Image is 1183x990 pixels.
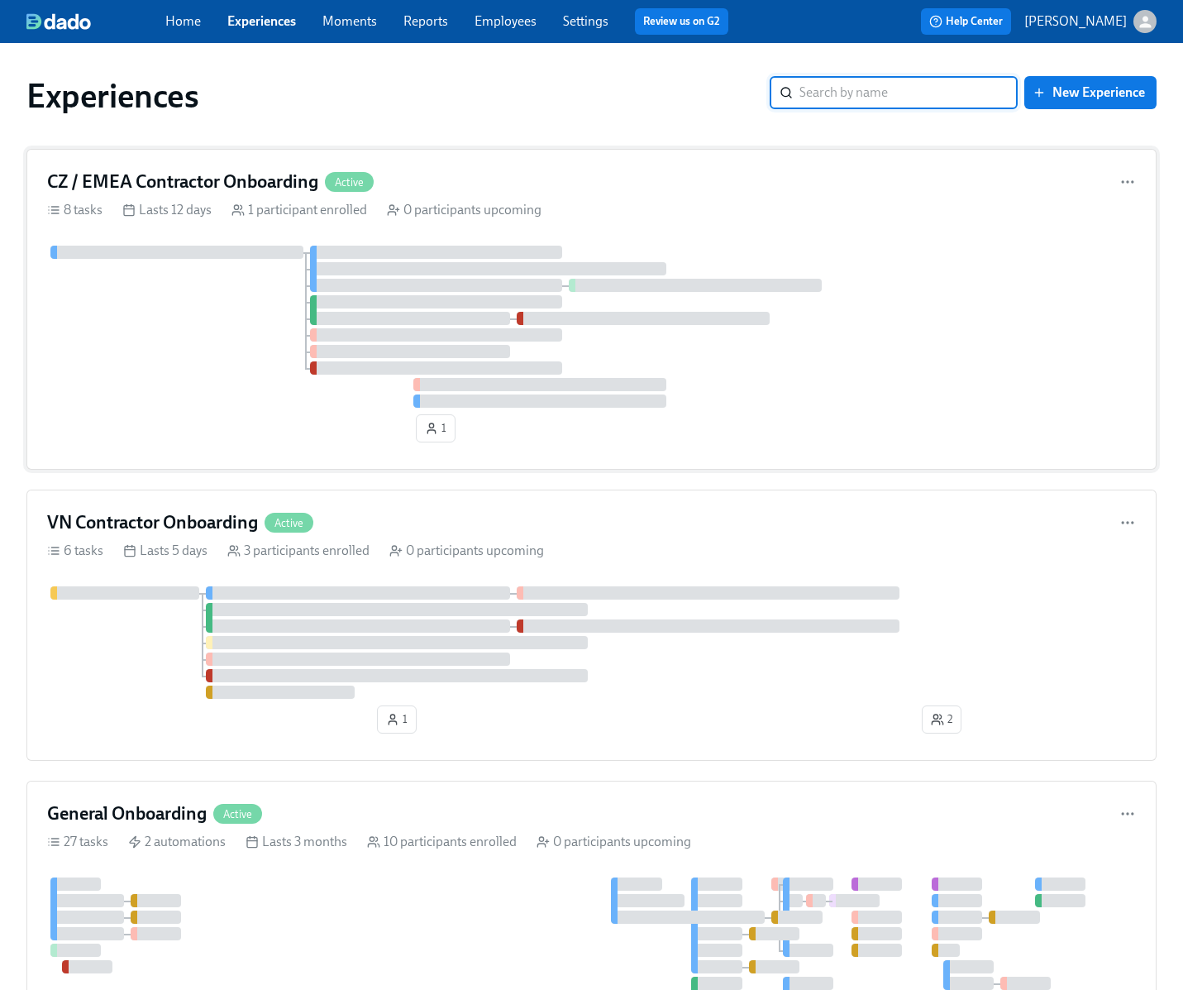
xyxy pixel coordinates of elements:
a: Home [165,13,201,29]
a: CZ / EMEA Contractor OnboardingActive8 tasks Lasts 12 days 1 participant enrolled 0 participants ... [26,149,1157,470]
a: Employees [475,13,537,29]
span: Active [265,517,313,529]
span: 1 [425,420,446,437]
div: Lasts 5 days [123,542,208,560]
div: 0 participants upcoming [389,542,544,560]
a: VN Contractor OnboardingActive6 tasks Lasts 5 days 3 participants enrolled 0 participants upcomin... [26,490,1157,761]
div: 10 participants enrolled [367,833,517,851]
a: Review us on G2 [643,13,720,30]
a: Reports [403,13,448,29]
h1: Experiences [26,76,199,116]
button: Help Center [921,8,1011,35]
div: 27 tasks [47,833,108,851]
span: Active [213,808,262,820]
div: 3 participants enrolled [227,542,370,560]
div: 0 participants upcoming [537,833,691,851]
div: 1 participant enrolled [231,201,367,219]
h4: General Onboarding [47,801,207,826]
button: [PERSON_NAME] [1024,10,1157,33]
a: dado [26,13,165,30]
span: 2 [931,711,952,728]
h4: CZ / EMEA Contractor Onboarding [47,170,318,194]
button: Review us on G2 [635,8,728,35]
span: Active [325,176,374,189]
button: 1 [416,414,456,442]
div: 2 automations [128,833,226,851]
h4: VN Contractor Onboarding [47,510,258,535]
div: 0 participants upcoming [387,201,541,219]
input: Search by name [799,76,1018,109]
a: Moments [322,13,377,29]
img: dado [26,13,91,30]
div: Lasts 12 days [122,201,212,219]
a: Experiences [227,13,296,29]
button: 1 [377,705,417,734]
a: Settings [563,13,608,29]
div: 8 tasks [47,201,103,219]
span: Help Center [929,13,1003,30]
button: 2 [922,705,961,734]
button: New Experience [1024,76,1157,109]
div: 6 tasks [47,542,103,560]
span: 1 [386,711,408,728]
span: New Experience [1036,84,1145,101]
div: Lasts 3 months [246,833,347,851]
p: [PERSON_NAME] [1024,12,1127,31]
